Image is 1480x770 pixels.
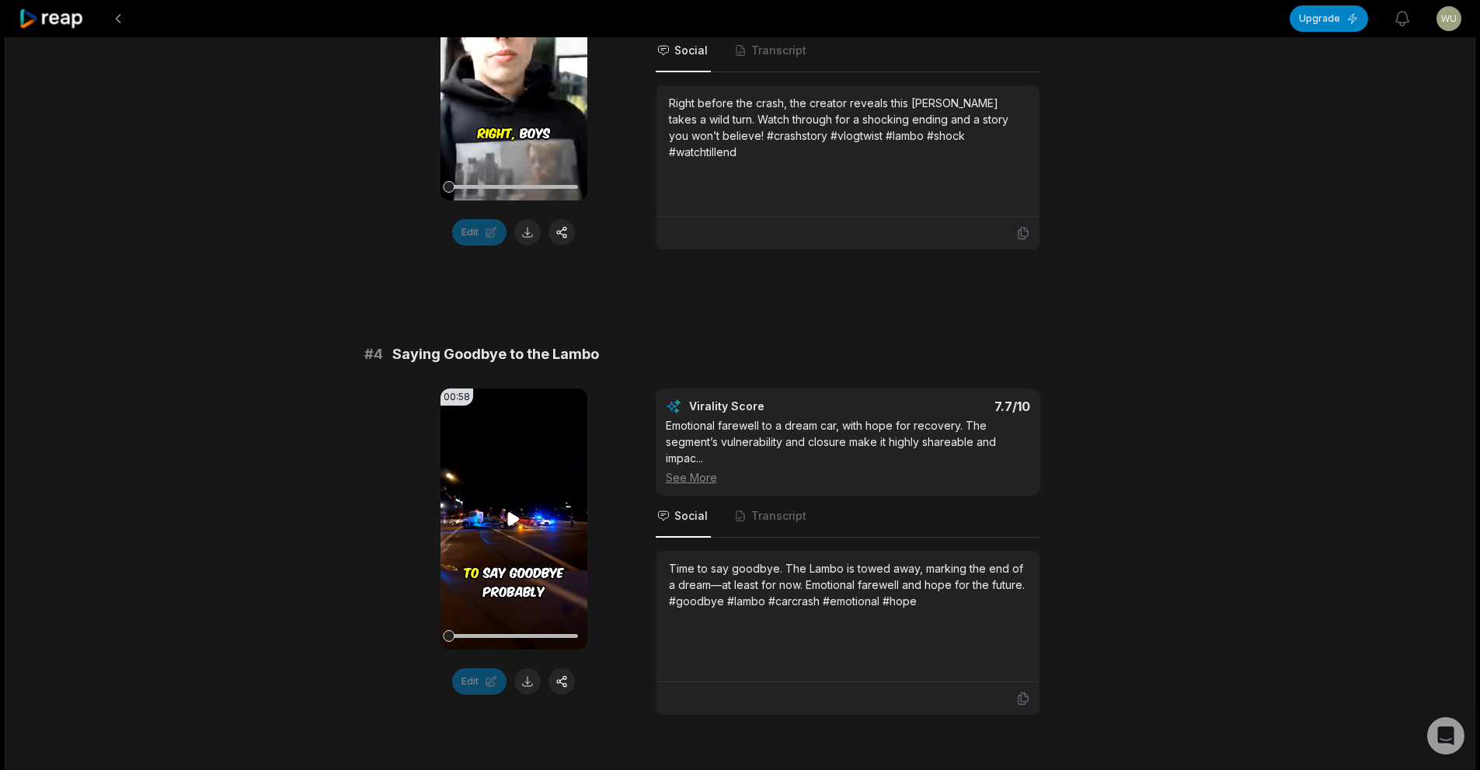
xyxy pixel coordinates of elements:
[656,496,1040,538] nav: Tabs
[863,399,1030,414] div: 7.7 /10
[751,43,806,58] span: Transcript
[669,95,1027,160] div: Right before the crash, the creator reveals this [PERSON_NAME] takes a wild turn. Watch through f...
[1290,5,1368,32] button: Upgrade
[364,343,383,365] span: # 4
[441,388,587,650] video: Your browser does not support mp4 format.
[392,343,599,365] span: Saying Goodbye to the Lambo
[674,508,708,524] span: Social
[674,43,708,58] span: Social
[666,417,1030,486] div: Emotional farewell to a dream car, with hope for recovery. The segment’s vulnerability and closur...
[669,560,1027,609] div: Time to say goodbye. The Lambo is towed away, marking the end of a dream—at least for now. Emotio...
[656,30,1040,72] nav: Tabs
[452,668,507,695] button: Edit
[1427,717,1464,754] div: Open Intercom Messenger
[689,399,856,414] div: Virality Score
[452,219,507,246] button: Edit
[751,508,806,524] span: Transcript
[666,469,1030,486] div: See More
